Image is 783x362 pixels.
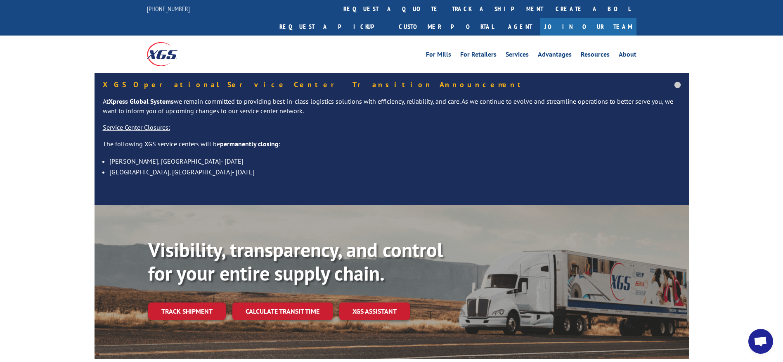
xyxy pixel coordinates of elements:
a: Agent [500,18,540,36]
p: The following XGS service centers will be : [103,139,681,156]
h5: XGS Operational Service Center Transition Announcement [103,81,681,88]
a: Request a pickup [273,18,393,36]
strong: permanently closing [220,140,279,148]
a: Join Our Team [540,18,636,36]
a: Customer Portal [393,18,500,36]
a: Calculate transit time [232,302,333,320]
b: Visibility, transparency, and control for your entire supply chain. [148,237,443,286]
strong: Xpress Global Systems [109,97,174,105]
p: At we remain committed to providing best-in-class logistics solutions with efficiency, reliabilit... [103,97,681,123]
a: XGS ASSISTANT [339,302,410,320]
u: Service Center Closures: [103,123,170,131]
a: Track shipment [148,302,226,320]
a: For Mills [426,51,451,60]
a: About [619,51,636,60]
a: Services [506,51,529,60]
a: [PHONE_NUMBER] [147,5,190,13]
a: For Retailers [460,51,497,60]
a: Resources [581,51,610,60]
a: Advantages [538,51,572,60]
a: Open chat [748,329,773,354]
li: [PERSON_NAME], [GEOGRAPHIC_DATA]- [DATE] [109,156,681,167]
li: [GEOGRAPHIC_DATA], [GEOGRAPHIC_DATA]- [DATE] [109,167,681,177]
